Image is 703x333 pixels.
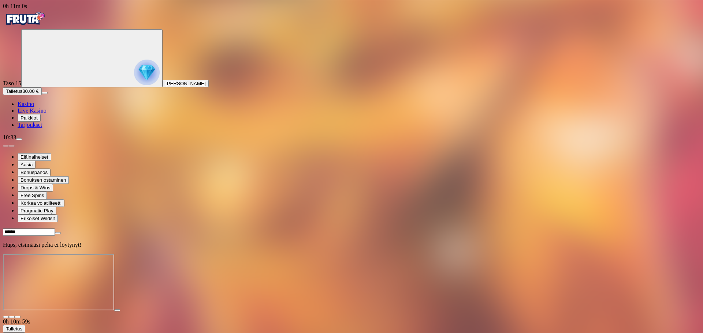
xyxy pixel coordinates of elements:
input: Search [3,228,55,236]
span: Free Spins [21,193,44,198]
button: reward iconPalkkiot [18,114,41,122]
span: Taso 15 [3,80,21,86]
nav: Primary [3,10,700,128]
iframe: 5 Lions Megaways [3,254,114,310]
button: fullscreen icon [15,316,21,318]
span: Tarjoukset [18,122,42,128]
button: prev slide [3,145,9,147]
button: Bonuspanos [18,169,51,176]
span: Aasia [21,162,33,167]
button: clear entry [55,232,61,234]
span: Bonuspanos [21,170,48,175]
button: Pragmatic Play [18,207,56,215]
span: 30.00 € [22,88,38,94]
button: menu [16,138,22,140]
button: reward progress [21,29,163,87]
span: user session time [3,3,27,9]
button: Korkea volatiliteetti [18,199,64,207]
p: Hups, etsimääsi peliä ei löytynyt! [3,242,700,248]
a: Fruta [3,23,47,29]
button: chevron-down icon [9,316,15,318]
span: Korkea volatiliteetti [21,200,62,206]
button: Aasia [18,161,36,169]
button: [PERSON_NAME] [163,80,209,87]
span: Pragmatic Play [21,208,53,213]
span: Bonuksen ostaminen [21,177,66,183]
a: gift-inverted iconTarjoukset [18,122,42,128]
button: Drops & Wins [18,184,53,192]
button: Talletus [3,325,25,333]
span: Kasino [18,101,34,107]
span: 10:33 [3,134,16,140]
a: poker-chip iconLive Kasino [18,107,47,114]
button: Bonuksen ostaminen [18,176,69,184]
a: diamond iconKasino [18,101,34,107]
span: Live Kasino [18,107,47,114]
button: Erikoiset Wildsit [18,215,58,222]
span: Palkkiot [21,115,38,121]
img: Fruta [3,10,47,28]
button: next slide [9,145,15,147]
span: user session time [3,318,30,325]
button: play icon [114,309,120,311]
span: Drops & Wins [21,185,50,190]
button: Free Spins [18,192,47,199]
span: [PERSON_NAME] [165,81,206,86]
span: Talletus [6,326,22,332]
button: close icon [3,316,9,318]
span: Talletus [6,88,22,94]
button: Talletusplus icon30.00 € [3,87,42,95]
button: Eläinaiheiset [18,153,51,161]
button: menu [42,92,48,94]
span: Eläinaiheiset [21,154,48,160]
img: reward progress [134,60,160,85]
span: Erikoiset Wildsit [21,216,55,221]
